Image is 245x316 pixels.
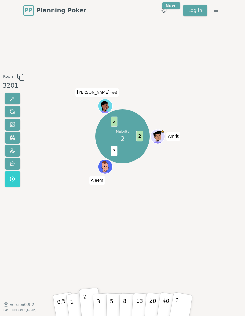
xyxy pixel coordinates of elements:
[162,2,181,9] div: New!
[136,131,143,141] span: 2
[110,91,117,94] span: (you)
[3,308,37,312] span: Last updated: [DATE]
[166,132,180,141] span: Click to change your name
[5,106,20,117] button: Reset votes
[183,5,207,16] a: Log in
[25,7,32,14] span: PP
[3,73,14,81] span: Room
[5,132,20,144] button: Watch only
[5,171,20,187] button: Get a named room
[3,302,34,307] button: Version0.9.2
[5,119,20,131] button: Change name
[83,292,88,315] p: 2
[89,176,105,185] span: Click to change your name
[5,145,20,157] button: Change avatar
[111,146,117,156] span: 3
[120,134,125,144] span: 2
[158,5,170,16] button: New!
[98,99,112,113] button: Click to change your avatar
[37,6,86,15] span: Planning Poker
[161,130,164,133] span: Amrit is the host
[116,129,129,134] p: Majority
[23,5,86,16] a: PPPlanning Poker
[111,117,117,127] span: 2
[5,158,20,170] button: Send feedback
[5,93,20,104] button: Reveal votes
[75,88,119,97] span: Click to change your name
[3,81,25,90] div: 3201
[10,302,34,307] span: Version 0.9.2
